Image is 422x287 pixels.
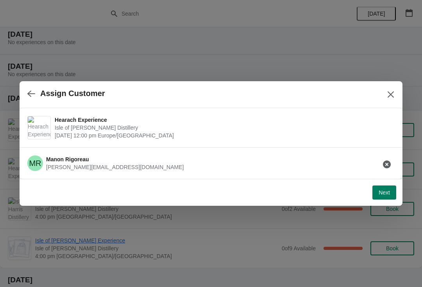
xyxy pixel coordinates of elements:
[379,189,390,196] span: Next
[29,159,41,168] text: MR
[46,164,184,170] span: [PERSON_NAME][EMAIL_ADDRESS][DOMAIN_NAME]
[384,87,398,102] button: Close
[55,116,391,124] span: Hearach Experience
[46,156,89,162] span: Manon Rigoreau
[55,124,391,132] span: Isle of [PERSON_NAME] Distillery
[40,89,105,98] h2: Assign Customer
[55,132,391,139] span: [DATE] 12:00 pm Europe/[GEOGRAPHIC_DATA]
[28,116,50,139] img: Hearach Experience | Isle of Harris Distillery | September 1 | 12:00 pm Europe/London
[27,155,43,171] span: Manon
[372,185,396,200] button: Next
